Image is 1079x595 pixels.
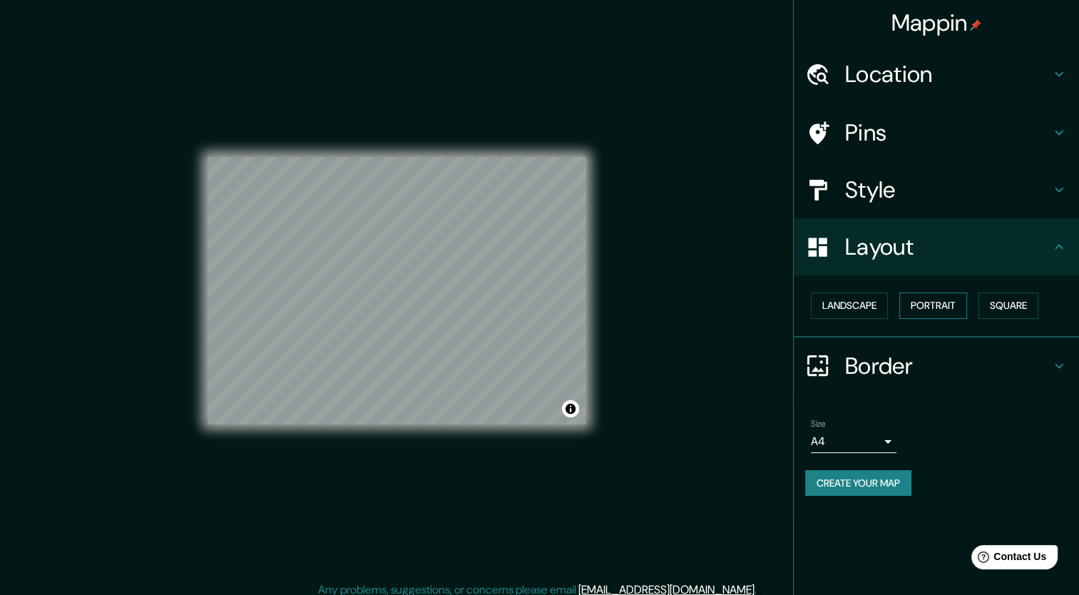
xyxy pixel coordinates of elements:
[794,104,1079,161] div: Pins
[845,233,1050,261] h4: Layout
[845,118,1050,147] h4: Pins
[845,352,1050,380] h4: Border
[952,539,1063,579] iframe: Help widget launcher
[811,430,896,453] div: A4
[794,218,1079,275] div: Layout
[970,19,981,31] img: pin-icon.png
[899,293,967,319] button: Portrait
[978,293,1038,319] button: Square
[811,417,826,429] label: Size
[794,161,1079,218] div: Style
[891,9,982,37] h4: Mappin
[811,293,888,319] button: Landscape
[845,60,1050,88] h4: Location
[845,176,1050,204] h4: Style
[562,400,579,417] button: Toggle attribution
[805,470,911,497] button: Create your map
[794,46,1079,103] div: Location
[794,337,1079,395] div: Border
[208,157,586,424] canvas: Map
